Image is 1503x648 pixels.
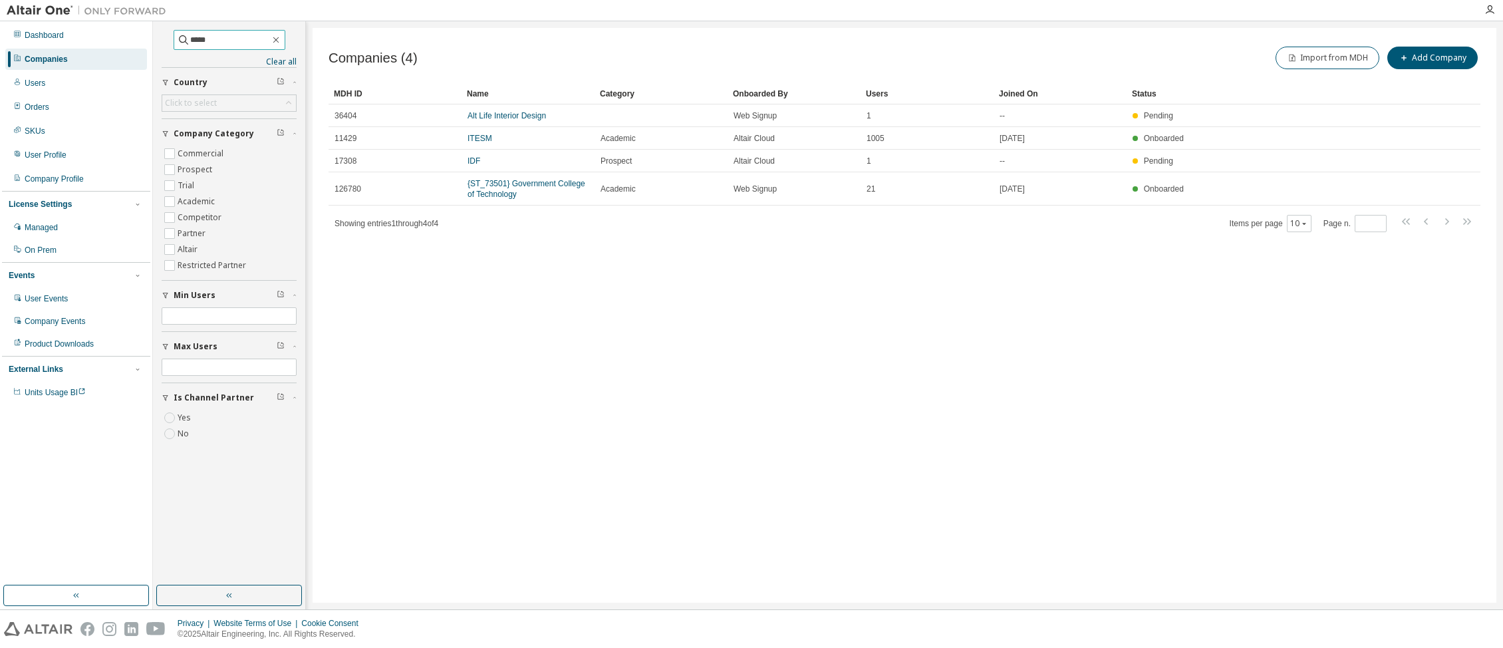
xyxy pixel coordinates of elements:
div: User Profile [25,150,67,160]
div: Product Downloads [25,339,94,349]
div: Companies [25,54,68,65]
span: -- [1000,110,1005,121]
div: Category [600,83,722,104]
span: Prospect [601,156,632,166]
div: Onboarded By [733,83,855,104]
button: Min Users [162,281,297,310]
a: Alt Life Interior Design [468,111,546,120]
div: Managed [25,222,58,233]
span: 21 [867,184,875,194]
span: Country [174,77,207,88]
label: Prospect [178,162,215,178]
span: Clear filter [277,77,285,88]
span: [DATE] [1000,133,1025,144]
span: Page n. [1323,215,1387,232]
div: Events [9,270,35,281]
span: Pending [1144,156,1173,166]
label: No [178,426,192,442]
label: Trial [178,178,197,194]
span: Company Category [174,128,254,139]
span: 17308 [335,156,356,166]
span: Clear filter [277,290,285,301]
div: Users [25,78,45,88]
span: Clear filter [277,128,285,139]
p: © 2025 Altair Engineering, Inc. All Rights Reserved. [178,629,366,640]
div: Click to select [162,95,296,111]
div: Company Profile [25,174,84,184]
span: 11429 [335,133,356,144]
span: Academic [601,184,636,194]
span: Min Users [174,290,215,301]
span: Showing entries 1 through 4 of 4 [335,219,438,228]
img: altair_logo.svg [4,622,72,636]
div: External Links [9,364,63,375]
div: Click to select [165,98,217,108]
label: Academic [178,194,217,210]
div: Name [467,83,589,104]
img: Altair One [7,4,173,17]
button: Company Category [162,119,297,148]
span: Web Signup [734,110,777,121]
div: Users [866,83,988,104]
div: Cookie Consent [301,618,366,629]
div: SKUs [25,126,45,136]
div: Status [1132,83,1401,104]
div: Joined On [999,83,1121,104]
button: 10 [1290,218,1308,229]
div: Company Events [25,316,85,327]
a: Clear all [162,57,297,67]
span: Academic [601,133,636,144]
button: Max Users [162,332,297,361]
img: facebook.svg [80,622,94,636]
div: User Events [25,293,68,304]
img: youtube.svg [146,622,166,636]
span: -- [1000,156,1005,166]
span: Items per page [1230,215,1311,232]
a: ITESM [468,134,492,143]
span: 36404 [335,110,356,121]
label: Partner [178,226,208,242]
span: Clear filter [277,393,285,403]
label: Commercial [178,146,226,162]
span: Is Channel Partner [174,393,254,403]
div: Orders [25,102,49,112]
img: instagram.svg [102,622,116,636]
div: License Settings [9,199,72,210]
button: Add Company [1387,47,1478,69]
div: Website Terms of Use [213,618,301,629]
label: Yes [178,410,194,426]
div: Privacy [178,618,213,629]
button: Import from MDH [1276,47,1379,69]
button: Country [162,68,297,97]
span: Onboarded [1144,134,1184,143]
img: linkedin.svg [124,622,138,636]
label: Altair [178,242,200,257]
span: Altair Cloud [734,156,775,166]
button: Is Channel Partner [162,383,297,412]
span: Units Usage BI [25,388,86,397]
span: Onboarded [1144,184,1184,194]
span: Web Signup [734,184,777,194]
span: Max Users [174,341,217,352]
span: 1005 [867,133,885,144]
a: IDF [468,156,480,166]
a: {ST_73501} Government College of Technology [468,179,585,199]
div: Dashboard [25,30,64,41]
div: On Prem [25,245,57,255]
label: Restricted Partner [178,257,249,273]
div: MDH ID [334,83,456,104]
span: 1 [867,110,871,121]
span: Clear filter [277,341,285,352]
span: 126780 [335,184,361,194]
span: 1 [867,156,871,166]
span: Altair Cloud [734,133,775,144]
span: [DATE] [1000,184,1025,194]
span: Companies (4) [329,51,418,66]
label: Competitor [178,210,224,226]
span: Pending [1144,111,1173,120]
